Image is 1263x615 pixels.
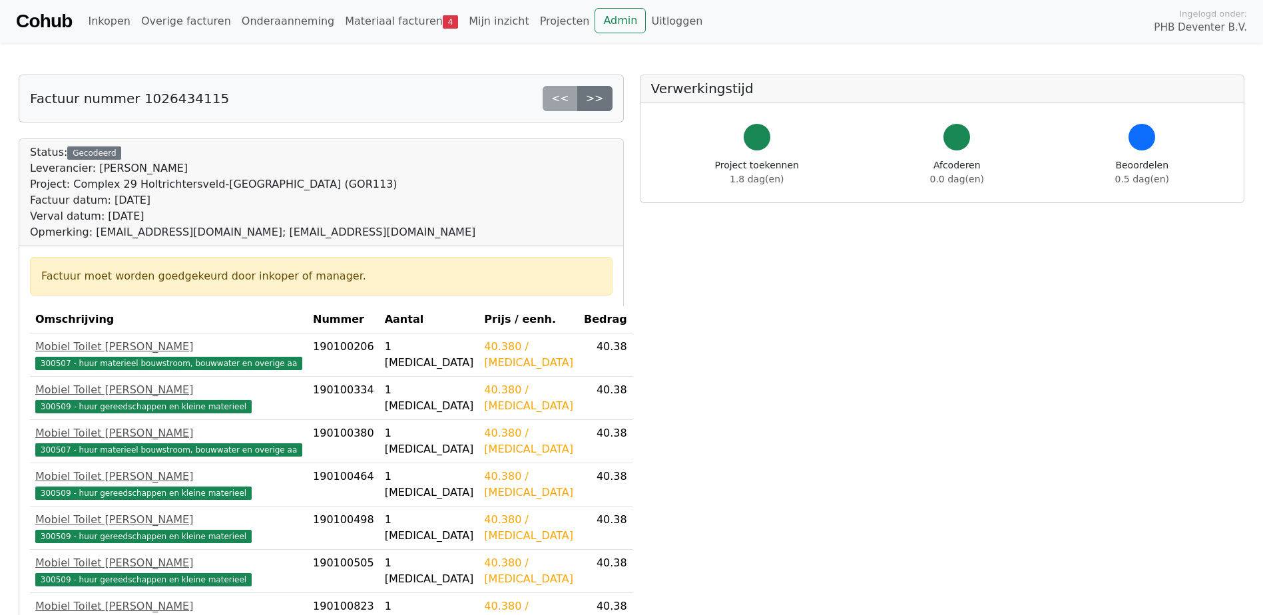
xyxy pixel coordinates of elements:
div: 40.380 / [MEDICAL_DATA] [484,382,573,414]
div: Mobiel Toilet [PERSON_NAME] [35,512,302,528]
div: Factuur datum: [DATE] [30,192,475,208]
a: Mobiel Toilet [PERSON_NAME]300509 - huur gereedschappen en kleine materieel [35,382,302,414]
td: 40.38 [579,377,632,420]
div: 40.380 / [MEDICAL_DATA] [484,425,573,457]
div: Mobiel Toilet [PERSON_NAME] [35,469,302,485]
td: 40.38 [579,420,632,463]
h5: Factuur nummer 1026434115 [30,91,229,106]
th: Bedrag [579,306,632,333]
span: 300509 - huur gereedschappen en kleine materieel [35,530,252,543]
div: Mobiel Toilet [PERSON_NAME] [35,382,302,398]
a: Admin [595,8,646,33]
div: Gecodeerd [67,146,121,160]
td: 190100505 [308,550,379,593]
span: 300509 - huur gereedschappen en kleine materieel [35,400,252,413]
a: Uitloggen [646,8,708,35]
span: 300507 - huur materieel bouwstroom, bouwwater en overige aa [35,357,302,370]
td: 190100464 [308,463,379,507]
th: Nummer [308,306,379,333]
div: Status: [30,144,475,240]
a: Projecten [535,8,595,35]
a: Mobiel Toilet [PERSON_NAME]300509 - huur gereedschappen en kleine materieel [35,469,302,501]
a: Mobiel Toilet [PERSON_NAME]300507 - huur materieel bouwstroom, bouwwater en overige aa [35,425,302,457]
div: Verval datum: [DATE] [30,208,475,224]
span: 0.0 dag(en) [930,174,984,184]
a: Materiaal facturen4 [340,8,463,35]
span: Ingelogd onder: [1179,7,1247,20]
td: 40.38 [579,550,632,593]
a: Inkopen [83,8,135,35]
a: Mijn inzicht [463,8,535,35]
div: Afcoderen [930,158,984,186]
div: 1 [MEDICAL_DATA] [385,555,474,587]
a: Onderaanneming [236,8,340,35]
div: Factuur moet worden goedgekeurd door inkoper of manager. [41,268,601,284]
span: 300509 - huur gereedschappen en kleine materieel [35,487,252,500]
a: Mobiel Toilet [PERSON_NAME]300509 - huur gereedschappen en kleine materieel [35,555,302,587]
div: Beoordelen [1115,158,1169,186]
th: Aantal [379,306,479,333]
span: 300509 - huur gereedschappen en kleine materieel [35,573,252,586]
div: Mobiel Toilet [PERSON_NAME] [35,555,302,571]
div: Mobiel Toilet [PERSON_NAME] [35,339,302,355]
span: 300507 - huur materieel bouwstroom, bouwwater en overige aa [35,443,302,457]
div: 40.380 / [MEDICAL_DATA] [484,555,573,587]
td: 40.38 [579,507,632,550]
a: Mobiel Toilet [PERSON_NAME]300507 - huur materieel bouwstroom, bouwwater en overige aa [35,339,302,371]
div: 1 [MEDICAL_DATA] [385,469,474,501]
a: Mobiel Toilet [PERSON_NAME]300509 - huur gereedschappen en kleine materieel [35,512,302,544]
div: Leverancier: [PERSON_NAME] [30,160,475,176]
div: Opmerking: [EMAIL_ADDRESS][DOMAIN_NAME]; [EMAIL_ADDRESS][DOMAIN_NAME] [30,224,475,240]
div: 1 [MEDICAL_DATA] [385,425,474,457]
div: Project: Complex 29 Holtrichtersveld-[GEOGRAPHIC_DATA] (GOR113) [30,176,475,192]
td: 40.38 [579,333,632,377]
span: 4 [443,15,458,29]
span: 0.5 dag(en) [1115,174,1169,184]
td: 190100380 [308,420,379,463]
th: Omschrijving [30,306,308,333]
div: 1 [MEDICAL_DATA] [385,382,474,414]
div: 40.380 / [MEDICAL_DATA] [484,339,573,371]
a: Cohub [16,5,72,37]
h5: Verwerkingstijd [651,81,1234,97]
div: Project toekennen [715,158,799,186]
div: 40.380 / [MEDICAL_DATA] [484,512,573,544]
div: 1 [MEDICAL_DATA] [385,339,474,371]
div: 1 [MEDICAL_DATA] [385,512,474,544]
a: Overige facturen [136,8,236,35]
div: Mobiel Toilet [PERSON_NAME] [35,598,302,614]
div: Mobiel Toilet [PERSON_NAME] [35,425,302,441]
span: PHB Deventer B.V. [1154,20,1247,35]
td: 190100334 [308,377,379,420]
a: >> [577,86,613,111]
th: Prijs / eenh. [479,306,579,333]
td: 190100498 [308,507,379,550]
td: 190100206 [308,333,379,377]
span: 1.8 dag(en) [730,174,784,184]
div: 40.380 / [MEDICAL_DATA] [484,469,573,501]
td: 40.38 [579,463,632,507]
